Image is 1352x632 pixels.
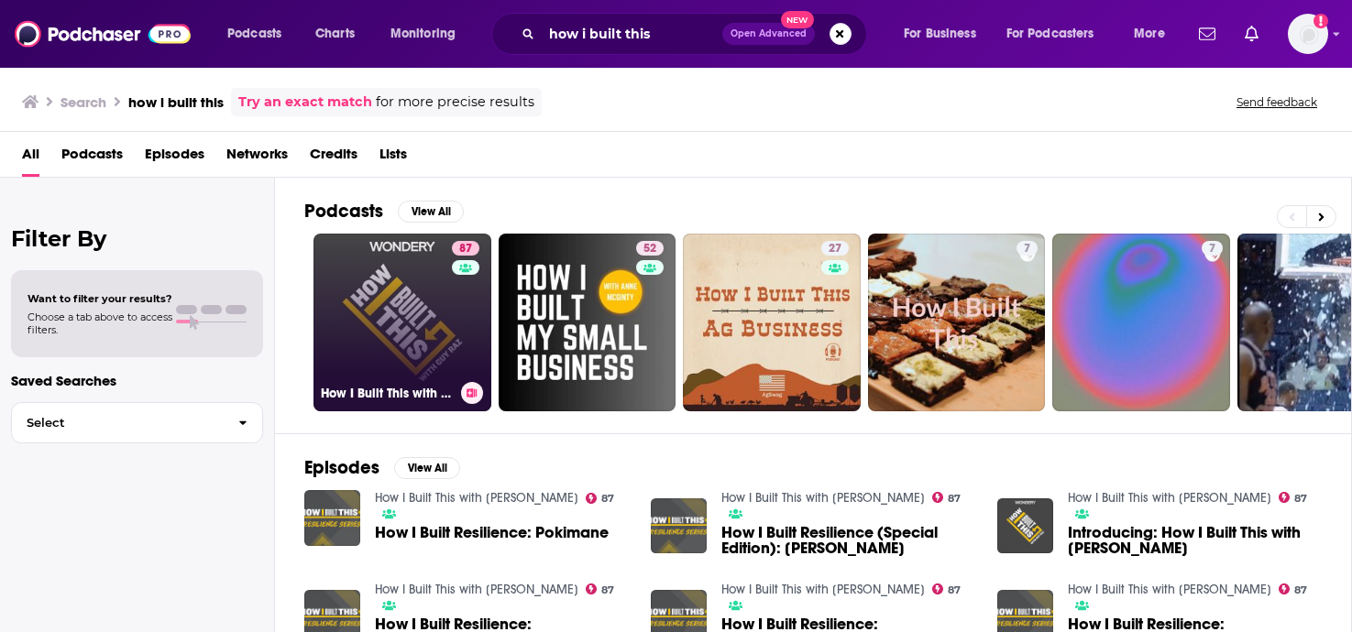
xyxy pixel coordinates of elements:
[586,493,615,504] a: 87
[304,490,360,546] img: How I Built Resilience: Pokimane
[452,241,479,256] a: 87
[227,21,281,47] span: Podcasts
[995,19,1121,49] button: open menu
[226,139,288,177] a: Networks
[304,456,379,479] h2: Episodes
[11,225,263,252] h2: Filter By
[948,495,961,503] span: 87
[721,525,975,556] span: How I Built Resilience (Special Edition): [PERSON_NAME]
[27,292,172,305] span: Want to filter your results?
[375,490,578,506] a: How I Built This with Guy Raz
[238,92,372,113] a: Try an exact match
[1209,240,1215,258] span: 7
[12,417,224,429] span: Select
[997,498,1053,554] img: Introducing: How I Built This with Guy Raz
[1294,495,1307,503] span: 87
[509,13,885,55] div: Search podcasts, credits, & more...
[601,495,614,503] span: 87
[721,490,925,506] a: How I Built This with Guy Raz
[1279,583,1308,594] a: 87
[904,21,976,47] span: For Business
[22,139,39,177] a: All
[891,19,999,49] button: open menu
[1314,14,1328,28] svg: Add a profile image
[821,241,849,256] a: 27
[310,139,357,177] a: Credits
[376,92,534,113] span: for more precise results
[313,234,491,411] a: 87How I Built This with [PERSON_NAME]
[1068,490,1271,506] a: How I Built This with Guy Raz
[11,372,263,389] p: Saved Searches
[378,19,479,49] button: open menu
[1279,492,1308,503] a: 87
[11,402,263,443] button: Select
[829,240,841,258] span: 27
[683,234,861,411] a: 27
[459,240,472,258] span: 87
[868,234,1046,411] a: 7
[721,525,975,556] a: How I Built Resilience (Special Edition): Guy Raz
[1068,525,1322,556] a: Introducing: How I Built This with Guy Raz
[304,200,464,223] a: PodcastsView All
[636,241,664,256] a: 52
[375,525,609,540] a: How I Built Resilience: Pokimane
[651,498,707,554] img: How I Built Resilience (Special Edition): Guy Raz
[27,311,172,336] span: Choose a tab above to access filters.
[315,21,355,47] span: Charts
[1294,586,1307,594] span: 87
[1052,234,1230,411] a: 7
[304,200,383,223] h2: Podcasts
[394,457,460,479] button: View All
[1134,21,1165,47] span: More
[948,586,961,594] span: 87
[1202,241,1223,256] a: 7
[1288,14,1328,54] button: Show profile menu
[1231,94,1323,110] button: Send feedback
[722,23,815,45] button: Open AdvancedNew
[60,93,106,111] h3: Search
[731,29,807,38] span: Open Advanced
[128,93,224,111] h3: how i built this
[586,583,615,594] a: 87
[1288,14,1328,54] span: Logged in as SolComms
[499,234,676,411] a: 52
[375,582,578,597] a: How I Built This with Guy Raz
[1288,14,1328,54] img: User Profile
[721,582,925,597] a: How I Built This with Guy Raz
[379,139,407,177] a: Lists
[1006,21,1094,47] span: For Podcasters
[1024,240,1030,258] span: 7
[1017,241,1038,256] a: 7
[1068,582,1271,597] a: How I Built This with Guy Raz
[390,21,456,47] span: Monitoring
[932,492,962,503] a: 87
[303,19,366,49] a: Charts
[542,19,722,49] input: Search podcasts, credits, & more...
[61,139,123,177] a: Podcasts
[781,11,814,28] span: New
[398,201,464,223] button: View All
[1121,19,1188,49] button: open menu
[15,16,191,51] img: Podchaser - Follow, Share and Rate Podcasts
[214,19,305,49] button: open menu
[932,583,962,594] a: 87
[145,139,204,177] a: Episodes
[321,386,454,401] h3: How I Built This with [PERSON_NAME]
[601,586,614,594] span: 87
[1237,18,1266,49] a: Show notifications dropdown
[1192,18,1223,49] a: Show notifications dropdown
[304,456,460,479] a: EpisodesView All
[1068,525,1322,556] span: Introducing: How I Built This with [PERSON_NAME]
[643,240,656,258] span: 52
